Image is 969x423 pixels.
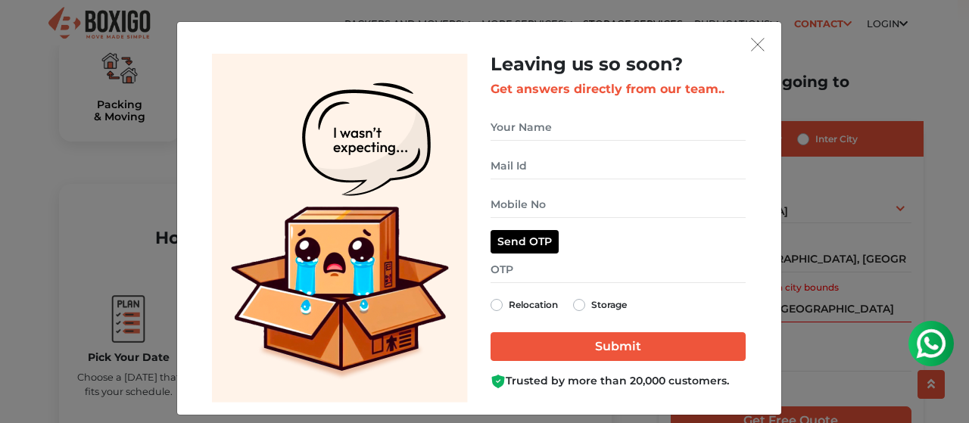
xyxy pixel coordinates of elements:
h2: Leaving us so soon? [491,54,746,76]
input: Submit [491,332,746,361]
img: Boxigo Customer Shield [491,374,506,389]
input: Your Name [491,114,746,141]
div: Trusted by more than 20,000 customers. [491,373,746,389]
h3: Get answers directly from our team.. [491,82,746,96]
label: Storage [591,296,627,314]
img: whatsapp-icon.svg [15,15,45,45]
button: Send OTP [491,230,559,253]
img: Lead Welcome Image [212,54,468,403]
input: OTP [491,257,746,283]
input: Mobile No [491,191,746,218]
input: Mail Id [491,153,746,179]
img: exit [751,38,765,51]
label: Relocation [509,296,558,314]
